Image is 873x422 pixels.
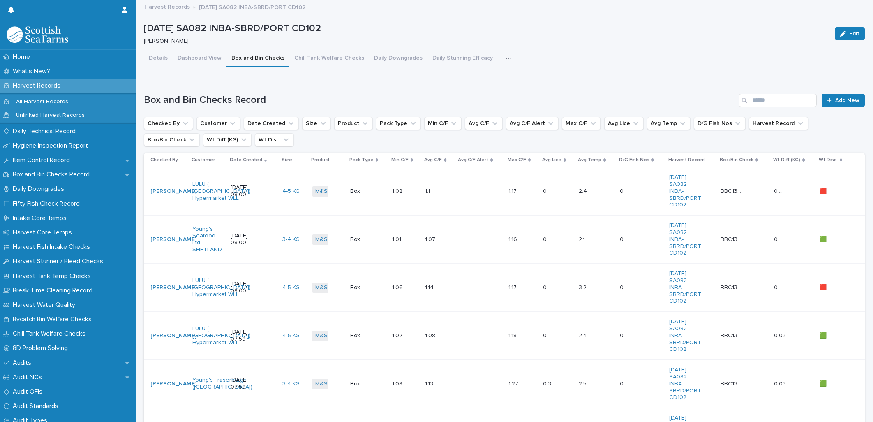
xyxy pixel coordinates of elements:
[579,283,588,291] p: 3.2
[9,330,92,338] p: Chill Tank Welfare Checks
[425,234,437,243] p: 1.07
[739,94,817,107] div: Search
[620,379,625,387] p: 0
[820,331,828,339] p: 🟩
[9,243,97,251] p: Harvest Fish Intake Checks
[226,50,289,67] button: Box and Bin Checks
[822,94,865,107] a: Add New
[144,312,865,360] tr: [PERSON_NAME] LULU ( [GEOGRAPHIC_DATA]) Hypermarket WLL [DATE] 07:594-5 KG M&S Select Box1.021.02...
[669,318,701,353] a: [DATE] SA082 INBA-SBRD/PORT CD102
[244,117,299,130] button: Date Created
[543,331,548,339] p: 0
[289,50,369,67] button: Chill Tank Welfare Checks
[369,50,427,67] button: Daily Downgrades
[542,155,561,165] p: Avg Lice
[835,97,859,103] span: Add New
[619,155,649,165] p: D/G Fish Nos
[669,366,701,401] a: [DATE] SA082 INBA-SBRD/PORT CD102
[392,283,404,291] p: 1.06
[9,142,95,150] p: Hygiene Inspection Report
[774,186,788,195] p: 0.06
[203,133,252,146] button: Wt Diff (KG)
[9,112,91,119] p: Unlinked Harvest Records
[465,117,503,130] button: Avg C/F
[144,167,865,216] tr: [PERSON_NAME] LULU ( [GEOGRAPHIC_DATA]) Hypermarket WLL [DATE] 08:004-5 KG M&S Select Box1.021.02...
[9,98,75,105] p: All Harvest Records
[315,332,346,339] a: M&S Select
[458,155,488,165] p: Avg C/F Alert
[334,117,373,130] button: Product
[282,155,292,165] p: Size
[543,283,548,291] p: 0
[508,186,518,195] p: 1.17
[774,379,788,387] p: 0.03
[579,186,589,195] p: 2.4
[620,186,625,195] p: 0
[721,186,746,195] p: BBC13455
[820,234,828,243] p: 🟩
[144,23,828,35] p: [DATE] SA082 INBA-SBRD/PORT CD102
[282,380,300,387] a: 3-4 KG
[849,31,859,37] span: Edit
[192,325,251,346] a: LULU ( [GEOGRAPHIC_DATA]) Hypermarket WLL
[506,117,559,130] button: Avg C/F Alert
[196,117,240,130] button: Customer
[668,155,705,165] p: Harvest Record
[9,82,67,90] p: Harvest Records
[669,270,701,305] a: [DATE] SA082 INBA-SBRD/PORT CD102
[9,171,96,179] p: Box and Bin Checks Record
[9,53,37,61] p: Home
[543,186,548,195] p: 0
[231,329,255,343] p: [DATE] 07:59
[315,236,346,243] a: M&S Select
[192,277,251,298] a: LULU ( [GEOGRAPHIC_DATA]) Hypermarket WLL
[579,379,588,387] p: 2.5
[144,38,825,45] p: [PERSON_NAME]
[508,234,519,243] p: 1.16
[350,284,374,291] p: Box
[9,272,97,280] p: Harvest Tank Temp Checks
[9,315,98,323] p: Bycatch Bin Welfare Checks
[282,332,300,339] a: 4-5 KG
[9,359,38,367] p: Audits
[424,117,462,130] button: Min C/F
[231,184,255,198] p: [DATE] 08:00
[9,200,86,208] p: Fifty Fish Check Record
[150,155,178,165] p: Checked By
[720,155,753,165] p: Box/Bin Check
[255,133,294,146] button: Wt Disc.
[424,155,442,165] p: Avg C/F
[192,226,222,253] a: Young's Seafood Ltd SHETLAND
[192,377,252,391] a: Young's Fraserburgh ([GEOGRAPHIC_DATA])
[282,188,300,195] a: 4-5 KG
[350,332,374,339] p: Box
[543,234,548,243] p: 0
[9,373,48,381] p: Audit NCs
[9,185,71,193] p: Daily Downgrades
[9,402,65,410] p: Audit Standards
[150,236,196,243] a: [PERSON_NAME]
[9,344,74,352] p: 8D Problem Solving
[311,155,330,165] p: Product
[145,2,190,11] a: Harvest Records
[350,188,374,195] p: Box
[315,188,346,195] a: M&S Select
[579,331,589,339] p: 2.4
[835,27,865,40] button: Edit
[647,117,691,130] button: Avg Temp
[604,117,644,130] button: Avg Lice
[578,155,601,165] p: Avg Temp
[150,188,196,195] a: [PERSON_NAME]
[9,214,73,222] p: Intake Core Temps
[721,234,746,243] p: BBC13454
[819,155,838,165] p: Wt Disc.
[282,284,300,291] a: 4-5 KG
[508,283,518,291] p: 1.17
[721,331,746,339] p: BBC13452
[9,388,49,396] p: Audit OFIs
[427,50,498,67] button: Daily Stunning Efficacy
[144,117,193,130] button: Checked By
[173,50,226,67] button: Dashboard View
[9,128,82,135] p: Daily Technical Record
[315,380,346,387] a: M&S Select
